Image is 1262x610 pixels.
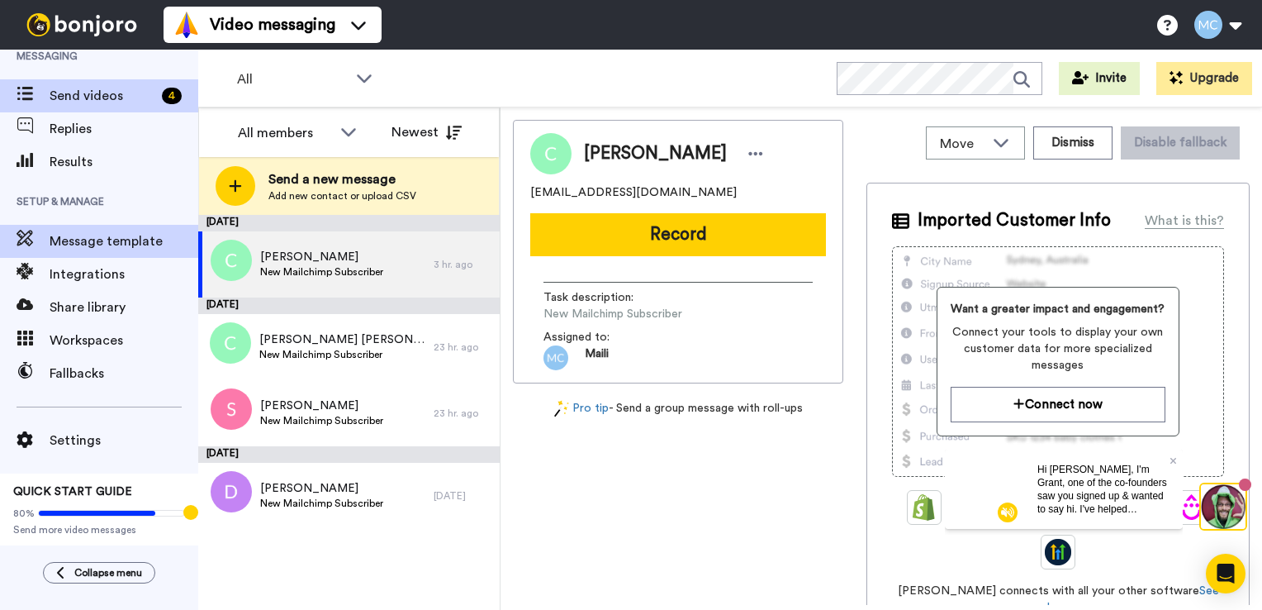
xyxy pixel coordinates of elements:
[434,489,491,503] div: [DATE]
[198,446,500,463] div: [DATE]
[43,562,155,584] button: Collapse menu
[260,480,383,497] span: [PERSON_NAME]
[1045,539,1071,565] img: GoHighLevel
[13,486,132,498] span: QUICK START GUIDE
[211,471,252,512] img: d.png
[1156,62,1252,95] button: Upgrade
[918,208,1111,233] span: Imported Customer Info
[951,387,1165,422] button: Connect now
[20,13,144,36] img: bj-logo-header-white.svg
[211,388,252,430] img: s.png
[543,306,700,322] span: New Mailchimp Subscriber
[198,298,500,314] div: [DATE]
[434,258,491,271] div: 3 hr. ago
[198,215,500,231] div: [DATE]
[1145,211,1224,231] div: What is this?
[940,134,984,154] span: Move
[543,289,659,306] span: Task description :
[379,116,474,149] button: Newest
[211,240,252,281] img: c.png
[173,12,200,38] img: vm-color.svg
[530,213,826,256] button: Record
[50,331,198,350] span: Workspaces
[162,88,182,104] div: 4
[554,400,609,417] a: Pro tip
[434,341,491,354] div: 23 hr. ago
[53,53,73,73] img: mute-white.svg
[50,119,198,139] span: Replies
[584,141,727,166] span: [PERSON_NAME]
[911,494,937,521] img: Shopify
[259,331,425,348] span: [PERSON_NAME] [PERSON_NAME]
[554,400,569,417] img: magic-wand.svg
[50,86,155,106] span: Send videos
[260,249,383,265] span: [PERSON_NAME]
[50,364,198,384] span: Fallbacks
[1033,126,1113,160] button: Dismiss
[50,152,198,172] span: Results
[50,264,198,284] span: Integrations
[434,407,491,420] div: 23 hr. ago
[183,505,198,520] div: Tooltip anchor
[93,14,222,145] span: Hi [PERSON_NAME], I'm Grant, one of the co-founders saw you signed up & wanted to say hi. I've he...
[543,346,568,370] img: mc.png
[259,348,425,361] span: New Mailchimp Subscriber
[1206,554,1245,593] div: Open Intercom Messenger
[1179,494,1205,521] img: Drip
[210,13,335,36] span: Video messaging
[260,414,383,427] span: New Mailchimp Subscriber
[1059,62,1140,95] button: Invite
[951,301,1165,317] span: Want a greater impact and engagement?
[237,69,348,89] span: All
[951,324,1165,374] span: Connect your tools to display your own customer data for more specialized messages
[238,123,332,143] div: All members
[260,265,383,279] span: New Mailchimp Subscriber
[2,3,46,48] img: 3183ab3e-59ed-45f6-af1c-10226f767056-1659068401.jpg
[74,566,142,579] span: Collapse menu
[268,169,416,189] span: Send a new message
[543,329,659,346] span: Assigned to:
[50,298,198,317] span: Share library
[50,431,198,450] span: Settings
[530,133,572,174] img: Image of Carly Grace
[513,400,843,417] div: - Send a group message with roll-ups
[13,507,35,520] span: 80%
[1121,126,1240,160] button: Disable fallback
[530,184,737,201] span: [EMAIL_ADDRESS][DOMAIN_NAME]
[13,523,185,536] span: Send more video messages
[260,398,383,414] span: [PERSON_NAME]
[268,189,416,203] span: Add new contact or upload CSV
[210,322,251,364] img: c.png
[50,231,198,251] span: Message template
[260,497,383,510] span: New Mailchimp Subscriber
[585,346,609,370] span: Maili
